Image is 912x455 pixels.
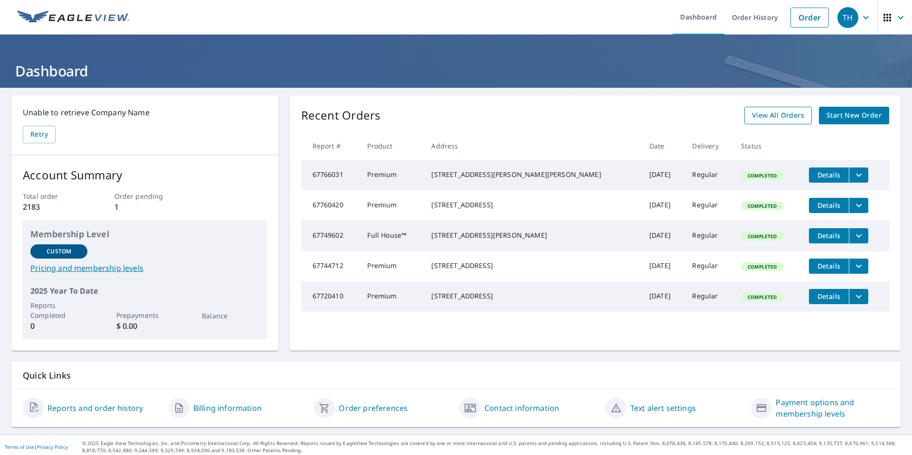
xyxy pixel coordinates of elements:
[360,160,424,190] td: Premium
[431,231,634,240] div: [STREET_ADDRESS][PERSON_NAME]
[11,61,901,81] h1: Dashboard
[424,132,641,160] th: Address
[360,190,424,221] td: Premium
[431,200,634,210] div: [STREET_ADDRESS]
[849,228,868,243] button: filesDropdownBtn-67749602
[339,402,408,414] a: Order preferences
[642,281,685,312] td: [DATE]
[642,190,685,221] td: [DATE]
[301,281,360,312] td: 67720410
[642,160,685,190] td: [DATE]
[82,440,907,454] p: © 2025 Eagle View Technologies, Inc. and Pictometry International Corp. All Rights Reserved. Repo...
[360,251,424,281] td: Premium
[431,170,634,179] div: [STREET_ADDRESS][PERSON_NAME][PERSON_NAME]
[684,160,733,190] td: Regular
[752,110,804,121] span: View All Orders
[849,167,868,183] button: filesDropdownBtn-67766031
[742,233,782,240] span: Completed
[301,190,360,221] td: 67760420
[193,402,262,414] a: Billing information
[360,132,424,160] th: Product
[742,263,782,270] span: Completed
[684,281,733,312] td: Regular
[301,132,360,160] th: Report #
[684,190,733,221] td: Regular
[37,444,68,450] a: Privacy Policy
[30,228,259,241] p: Membership Level
[809,289,849,304] button: detailsBtn-67720410
[116,310,173,320] p: Prepayments
[815,292,843,301] span: Details
[642,251,685,281] td: [DATE]
[809,259,849,274] button: detailsBtn-67744712
[23,167,267,184] p: Account Summary
[733,132,801,160] th: Status
[790,8,829,28] a: Order
[23,107,267,118] p: Unable to retrieve Company Name
[815,201,843,210] span: Details
[815,261,843,270] span: Details
[301,251,360,281] td: 67744712
[809,167,849,183] button: detailsBtn-67766031
[742,294,782,300] span: Completed
[30,320,87,332] p: 0
[5,444,34,450] a: Terms of Use
[849,198,868,213] button: filesDropdownBtn-67760420
[23,191,84,201] p: Total order
[301,221,360,251] td: 67749602
[30,129,48,140] span: Retry
[17,10,129,25] img: EV Logo
[23,370,889,381] p: Quick Links
[23,201,84,213] p: 2183
[642,132,685,160] th: Date
[776,397,889,419] a: Payment options and membership levels
[809,198,849,213] button: detailsBtn-67760420
[431,291,634,301] div: [STREET_ADDRESS]
[742,203,782,209] span: Completed
[826,110,882,121] span: Start New Order
[202,311,259,321] p: Balance
[116,320,173,332] p: $ 0.00
[360,221,424,251] td: Full House™
[5,444,68,450] p: |
[684,251,733,281] td: Regular
[815,170,843,179] span: Details
[30,285,259,297] p: 2025 Year To Date
[484,402,559,414] a: Contact information
[301,160,360,190] td: 67766031
[684,221,733,251] td: Regular
[815,231,843,240] span: Details
[47,402,143,414] a: Reports and order history
[30,300,87,320] p: Reports Completed
[30,262,259,274] a: Pricing and membership levels
[47,247,71,256] p: Custom
[114,191,175,201] p: Order pending
[849,289,868,304] button: filesDropdownBtn-67720410
[630,402,696,414] a: Text alert settings
[742,172,782,179] span: Completed
[809,228,849,243] button: detailsBtn-67749602
[684,132,733,160] th: Delivery
[301,107,381,124] p: Recent Orders
[360,281,424,312] td: Premium
[837,7,858,28] div: TH
[114,201,175,213] p: 1
[744,107,812,124] a: View All Orders
[431,261,634,270] div: [STREET_ADDRESS]
[23,126,56,143] button: Retry
[819,107,889,124] a: Start New Order
[849,259,868,274] button: filesDropdownBtn-67744712
[642,221,685,251] td: [DATE]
